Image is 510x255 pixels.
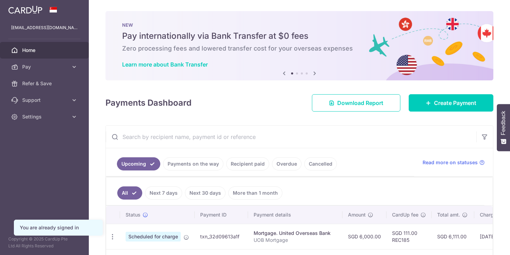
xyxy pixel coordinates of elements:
a: Learn more about Bank Transfer [122,61,208,68]
a: Payments on the way [163,157,223,170]
img: CardUp [8,6,42,14]
div: Mortgage. United Overseas Bank [254,230,337,237]
div: You are already signed in [20,224,97,231]
span: Feedback [500,111,507,135]
a: Cancelled [304,157,337,170]
span: Pay [22,63,68,70]
span: Download Report [337,99,383,107]
span: CardUp fee [392,211,418,218]
a: Recipient paid [226,157,269,170]
span: Home [22,47,68,54]
span: Settings [22,113,68,120]
th: Payment ID [195,206,248,224]
a: Create Payment [409,94,493,112]
span: Total amt. [437,211,460,218]
span: Support [22,97,68,104]
span: Charge date [480,211,508,218]
a: More than 1 month [228,186,282,200]
td: SGD 6,111.00 [432,224,474,249]
a: All [117,186,142,200]
a: Next 30 days [185,186,226,200]
p: UOB Mortgage [254,237,337,244]
p: [EMAIL_ADDRESS][DOMAIN_NAME] [11,24,78,31]
a: Next 7 days [145,186,182,200]
p: NEW [122,22,477,28]
span: Scheduled for charge [126,232,181,241]
button: Feedback - Show survey [497,104,510,151]
span: Read more on statuses [423,159,478,166]
h4: Payments Dashboard [105,97,192,109]
span: Create Payment [434,99,476,107]
a: Upcoming [117,157,160,170]
a: Download Report [312,94,400,112]
th: Payment details [248,206,342,224]
td: SGD 111.00 REC185 [386,224,432,249]
h6: Zero processing fees and lowered transfer cost for your overseas expenses [122,44,477,53]
input: Search by recipient name, payment id or reference [106,126,476,148]
td: txn_32d09613a1f [195,224,248,249]
span: Status [126,211,141,218]
a: Overdue [272,157,301,170]
span: Amount [348,211,366,218]
a: Read more on statuses [423,159,485,166]
img: Bank transfer banner [105,11,493,80]
td: SGD 6,000.00 [342,224,386,249]
span: Refer & Save [22,80,68,87]
h5: Pay internationally via Bank Transfer at $0 fees [122,30,477,42]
